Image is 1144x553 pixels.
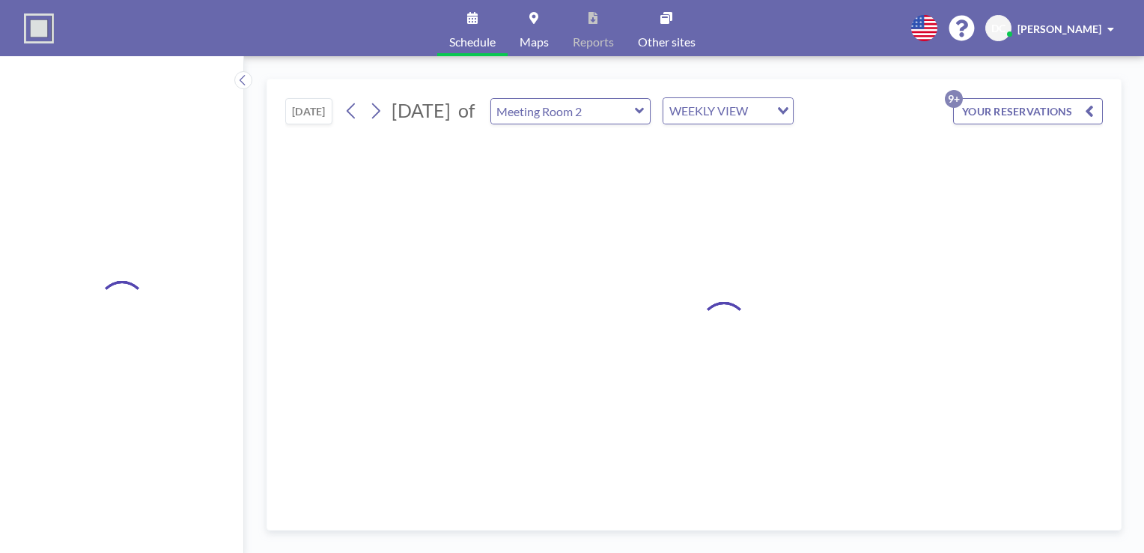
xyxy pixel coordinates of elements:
[491,99,635,124] input: Meeting Room 2
[449,36,496,48] span: Schedule
[752,101,768,121] input: Search for option
[24,13,54,43] img: organization-logo
[666,101,751,121] span: WEEKLY VIEW
[945,90,963,108] p: 9+
[285,98,332,124] button: [DATE]
[458,99,475,122] span: of
[573,36,614,48] span: Reports
[991,22,1005,35] span: DC
[638,36,696,48] span: Other sites
[663,98,793,124] div: Search for option
[520,36,549,48] span: Maps
[392,99,451,121] span: [DATE]
[953,98,1103,124] button: YOUR RESERVATIONS9+
[1017,22,1101,35] span: [PERSON_NAME]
